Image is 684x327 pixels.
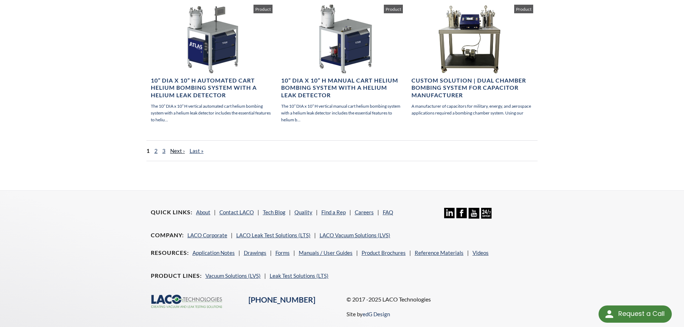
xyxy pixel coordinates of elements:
[363,311,390,317] a: edG Design
[205,272,261,279] a: Vacuum Solutions (LVS)
[281,103,403,123] p: The 10” DIA x 10” H vertical manual cart helium bombing system with a helium leak detector includ...
[170,148,185,154] a: Next ›
[346,295,534,304] p: © 2017 -2025 LACO Technologies
[196,209,210,215] a: About
[411,103,533,116] p: A manufacturer of capacitors for military, energy, and aerospace applications required a bombing ...
[481,208,492,218] img: 24/7 Support Icon
[320,232,390,238] a: LACO Vacuum Solutions (LVS)
[151,209,192,216] h4: Quick Links
[146,140,538,161] nav: pager
[263,209,285,215] a: Tech Blog
[346,310,390,318] p: Site by
[236,232,311,238] a: LACO Leak Test Solutions (LTS)
[248,295,315,304] a: [PHONE_NUMBER]
[618,305,665,322] div: Request a Call
[481,213,492,220] a: 24/7 Support
[244,249,266,256] a: Drawings
[151,5,273,123] a: 10” DIA x 10” H Automated Cart Helium Bombing System with a Helium Leak Detector The 10” DIA x 10...
[383,209,393,215] a: FAQ
[270,272,329,279] a: Leak Test Solutions (LTS)
[321,209,346,215] a: Find a Rep
[604,308,615,320] img: round button
[411,5,533,116] a: Custom Solution | Dual Chamber Bombing System for Capacitor Manufacturer A manufacturer of capaci...
[146,148,150,154] span: 1
[151,272,202,280] h4: Product Lines
[599,305,672,323] div: Request a Call
[162,148,166,154] a: 3
[190,148,204,154] a: Last »
[415,249,464,256] a: Reference Materials
[219,209,254,215] a: Contact LACO
[362,249,406,256] a: Product Brochures
[275,249,290,256] a: Forms
[192,249,235,256] a: Application Notes
[151,249,189,257] h4: Resources
[514,5,533,13] span: Product
[294,209,312,215] a: Quality
[253,5,273,13] span: Product
[299,249,353,256] a: Manuals / User Guides
[154,148,158,154] a: 2
[151,77,273,99] h4: 10” DIA x 10” H Automated Cart Helium Bombing System with a Helium Leak Detector
[151,232,184,239] h4: Company
[281,5,403,123] a: 10” DIA x 10” H Manual Cart Helium Bombing System with a Helium Leak Detector The 10” DIA x 10” H...
[187,232,227,238] a: LACO Corporate
[384,5,403,13] span: Product
[281,77,403,99] h4: 10” DIA x 10” H Manual Cart Helium Bombing System with a Helium Leak Detector
[151,103,273,123] p: The 10” DIA x 10” H vertical automated cart helium bombing system with a helium leak detector inc...
[411,77,533,99] h4: Custom Solution | Dual Chamber Bombing System for Capacitor Manufacturer
[473,249,489,256] a: Videos
[355,209,374,215] a: Careers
